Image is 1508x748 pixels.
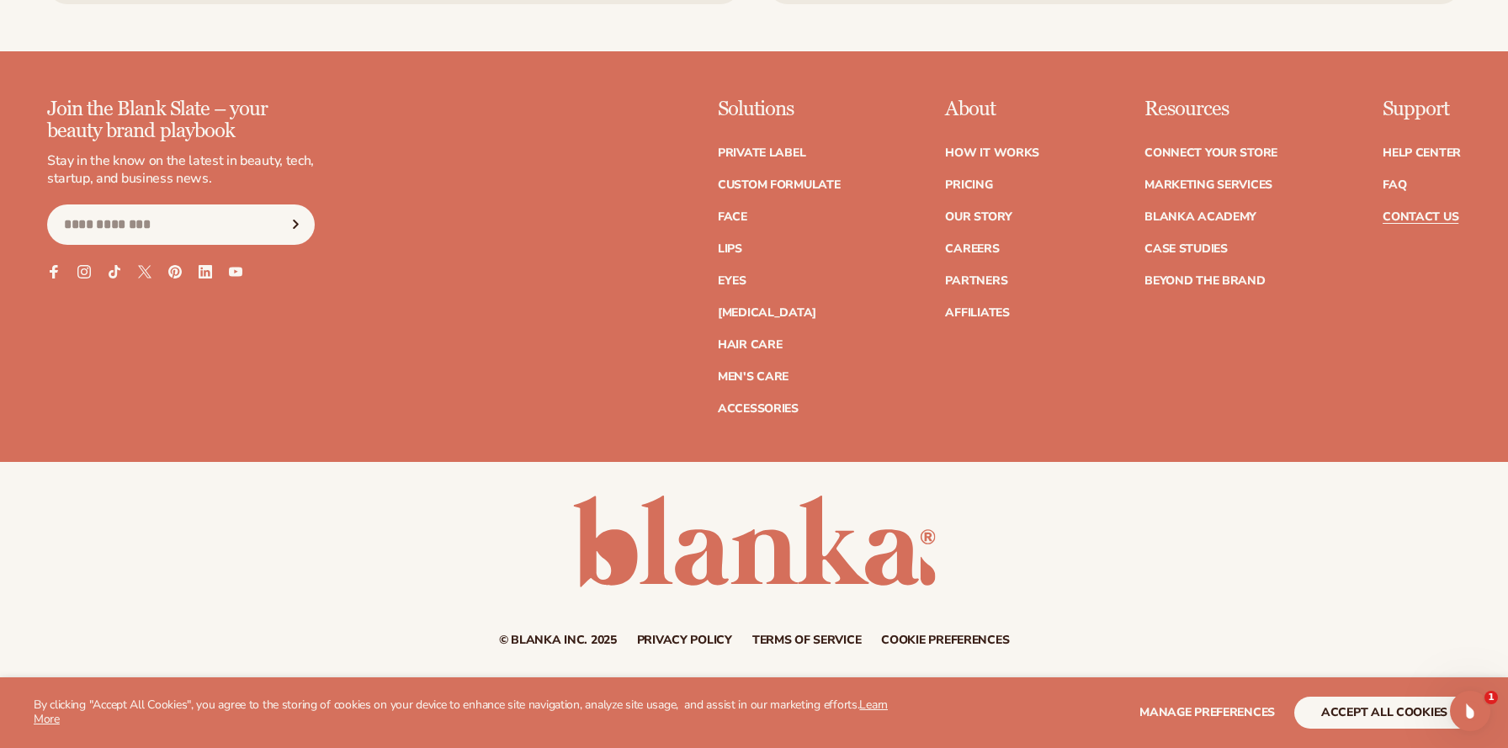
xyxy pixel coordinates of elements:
a: Face [718,211,747,223]
a: Hair Care [718,339,782,351]
a: Private label [718,147,805,159]
p: Stay in the know on the latest in beauty, tech, startup, and business news. [47,152,315,188]
a: Help Center [1383,147,1461,159]
a: Men's Care [718,371,789,383]
a: FAQ [1383,179,1406,191]
a: Partners [945,275,1007,287]
a: Custom formulate [718,179,841,191]
p: About [945,98,1039,120]
a: Lips [718,243,742,255]
a: Our Story [945,211,1012,223]
a: [MEDICAL_DATA] [718,307,816,319]
a: Contact Us [1383,211,1458,223]
p: Resources [1144,98,1277,120]
span: Manage preferences [1139,704,1275,720]
a: Pricing [945,179,992,191]
a: Affiliates [945,307,1009,319]
a: Beyond the brand [1144,275,1266,287]
p: Support [1383,98,1461,120]
small: © Blanka Inc. 2025 [499,632,617,648]
p: Join the Blank Slate – your beauty brand playbook [47,98,315,143]
a: Cookie preferences [881,634,1009,646]
a: Connect your store [1144,147,1277,159]
a: Eyes [718,275,746,287]
button: Subscribe [277,204,314,245]
a: Accessories [718,403,799,415]
a: Marketing services [1144,179,1272,191]
button: Manage preferences [1139,697,1275,729]
a: Terms of service [752,634,862,646]
a: Privacy policy [637,634,732,646]
p: By clicking "Accept All Cookies", you agree to the storing of cookies on your device to enhance s... [34,698,914,727]
a: How It Works [945,147,1039,159]
span: 1 [1484,691,1498,704]
iframe: Intercom live chat [1450,691,1490,731]
a: Learn More [34,697,888,727]
button: accept all cookies [1294,697,1474,729]
p: Solutions [718,98,841,120]
a: Blanka Academy [1144,211,1256,223]
a: Careers [945,243,999,255]
a: Case Studies [1144,243,1228,255]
